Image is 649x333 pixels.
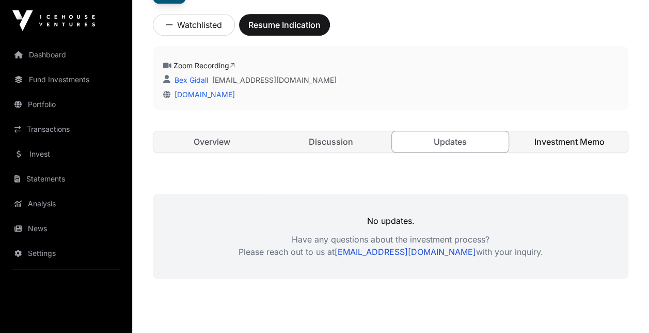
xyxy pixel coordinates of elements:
a: Bex Gidall [172,75,208,84]
a: Overview [153,131,271,152]
a: Investment Memo [511,131,628,152]
div: No updates. [153,194,628,279]
span: Resume Indication [248,19,321,31]
a: Settings [8,242,124,265]
a: Invest [8,143,124,165]
a: Zoom Recording [173,61,235,70]
a: Dashboard [8,43,124,66]
button: Watchlisted [153,14,235,36]
p: Have any questions about the investment process? Please reach out to us at with your inquiry. [153,233,628,258]
a: Fund Investments [8,68,124,91]
iframe: Chat Widget [597,283,649,333]
a: [EMAIL_ADDRESS][DOMAIN_NAME] [212,75,337,85]
a: [EMAIL_ADDRESS][DOMAIN_NAME] [335,247,476,257]
a: Analysis [8,192,124,215]
a: Discussion [273,131,390,152]
a: News [8,217,124,240]
nav: Tabs [153,131,628,152]
a: Resume Indication [239,24,330,35]
img: Icehouse Ventures Logo [12,10,95,31]
a: Transactions [8,118,124,141]
button: Resume Indication [239,14,330,36]
a: [DOMAIN_NAME] [170,90,235,99]
a: Portfolio [8,93,124,116]
a: Updates [391,131,510,153]
a: Statements [8,168,124,190]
